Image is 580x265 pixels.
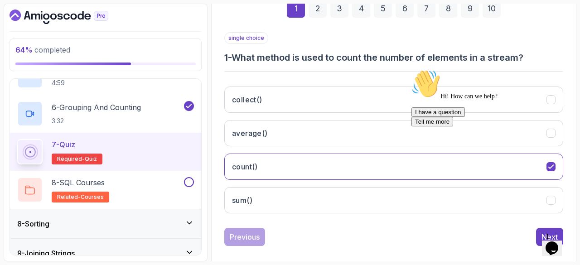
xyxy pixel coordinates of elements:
[408,66,571,224] iframe: chat widget
[542,229,571,256] iframe: chat widget
[4,42,57,51] button: I have a question
[10,10,129,24] a: Dashboard
[52,78,90,87] p: 4:59
[4,27,90,34] span: Hi! How can we help?
[232,161,258,172] h3: count()
[224,32,268,44] p: single choice
[541,231,558,242] div: Next
[4,51,45,61] button: Tell me more
[232,94,262,105] h3: collect()
[17,248,75,259] h3: 9 - Joining Strings
[232,128,268,139] h3: average()
[4,4,33,33] img: :wave:
[17,101,194,126] button: 6-Grouping And Counting3:32
[17,218,49,229] h3: 8 - Sorting
[224,51,563,64] h3: 1 - What method is used to count the number of elements in a stream?
[232,195,252,206] h3: sum()
[224,120,563,146] button: average()
[52,116,141,125] p: 3:32
[52,177,105,188] p: 8 - SQL Courses
[17,177,194,202] button: 8-SQL Coursesrelated-courses
[52,102,141,113] p: 6 - Grouping And Counting
[224,187,563,213] button: sum()
[224,228,265,246] button: Previous
[57,155,85,163] span: Required-
[10,209,201,238] button: 8-Sorting
[17,139,194,164] button: 7-QuizRequired-quiz
[15,45,33,54] span: 64 %
[4,4,167,61] div: 👋Hi! How can we help?I have a questionTell me more
[230,231,260,242] div: Previous
[224,87,563,113] button: collect()
[536,228,563,246] button: Next
[52,139,75,150] p: 7 - Quiz
[15,45,70,54] span: completed
[57,193,104,201] span: related-courses
[224,154,563,180] button: count()
[85,155,97,163] span: quiz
